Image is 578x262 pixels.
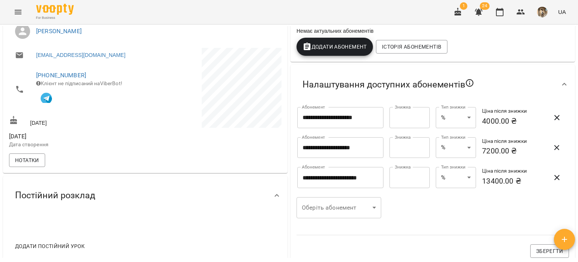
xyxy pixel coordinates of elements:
[537,7,548,17] img: 2a62ede1beb3f2f8ac37e3d35552d8e0.jpg
[15,242,85,251] span: Додати постійний урок
[12,239,88,253] button: Додати постійний урок
[36,51,125,59] a: [EMAIL_ADDRESS][DOMAIN_NAME]
[482,167,546,175] h6: Ціна після знижки
[480,2,490,10] span: 24
[482,115,546,127] h6: 4000.00 ₴
[9,153,45,167] button: Нотатки
[460,2,467,10] span: 1
[303,78,474,90] span: Налаштування доступних абонементів
[36,87,56,107] button: Клієнт підписаний на VooptyBot
[9,3,27,21] button: Menu
[482,137,546,146] h6: Ціна після знижки
[8,114,145,128] div: [DATE]
[436,167,476,188] div: %
[36,80,122,86] span: Клієнт не підписаний на ViberBot!
[555,5,569,19] button: UA
[15,190,95,201] span: Постійний розклад
[536,247,563,256] span: Зберегти
[295,26,570,36] div: Немає актуальних абонементів
[9,132,144,141] span: [DATE]
[558,8,566,16] span: UA
[482,145,546,157] h6: 7200.00 ₴
[382,42,441,51] span: Історія абонементів
[376,40,447,54] button: Історія абонементів
[9,141,144,149] p: Дата створення
[36,28,82,35] a: [PERSON_NAME]
[465,78,474,87] svg: Якщо не обрано жодного, клієнт зможе побачити всі публічні абонементи
[297,197,381,218] div: ​
[36,72,86,79] a: [PHONE_NUMBER]
[15,156,39,165] span: Нотатки
[36,15,74,20] span: For Business
[36,4,74,15] img: Voopty Logo
[436,137,476,158] div: %
[436,107,476,128] div: %
[482,175,546,187] h6: 13400.00 ₴
[291,65,575,104] div: Налаштування доступних абонементів
[530,244,569,258] button: Зберегти
[482,107,546,115] h6: Ціна після знижки
[41,93,52,104] img: Telegram
[303,42,367,51] span: Додати Абонемент
[3,176,287,215] div: Постійний розклад
[297,38,373,56] button: Додати Абонемент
